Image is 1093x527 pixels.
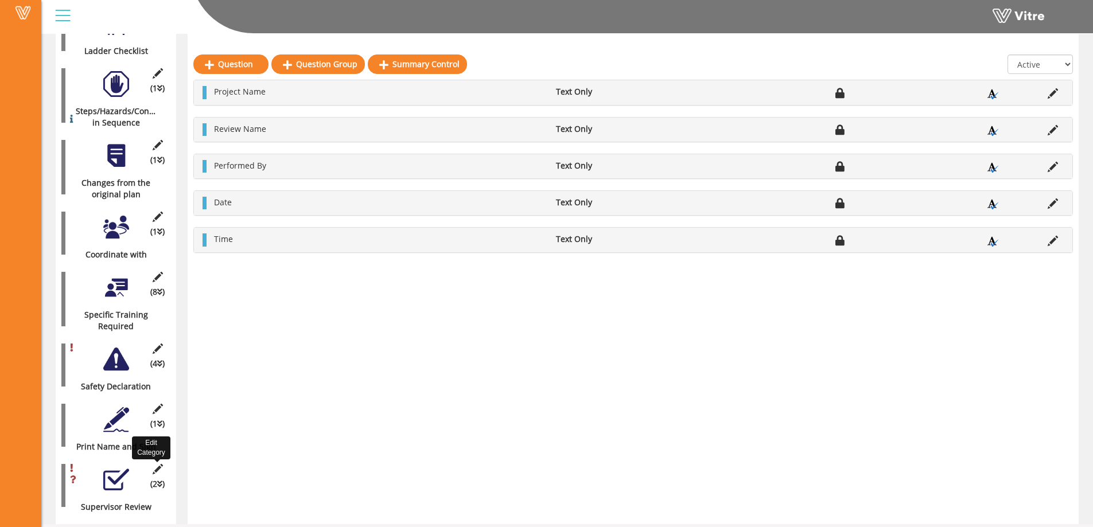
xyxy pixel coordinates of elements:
[368,54,467,74] a: Summary Control
[61,106,162,128] div: Steps/Hazards/Controls in Sequence
[214,233,233,244] span: Time
[150,226,165,237] span: (1 )
[61,441,162,452] div: Print Name and Sign
[61,177,162,200] div: Changes from the original plan
[550,197,679,208] li: Text Only
[61,309,162,332] div: Specific Training Required
[132,436,170,459] div: Edit Category
[271,54,365,74] a: Question Group
[150,154,165,166] span: (1 )
[150,83,165,94] span: (1 )
[150,418,165,430] span: (1 )
[214,197,232,208] span: Date
[150,286,165,298] span: (8 )
[550,86,679,97] li: Text Only
[61,45,162,57] div: Ladder Checklist
[150,478,165,490] span: (2 )
[61,249,162,260] div: Coordinate with
[61,501,162,513] div: Supervisor Review
[214,123,266,134] span: Review Name
[61,381,162,392] div: Safety Declaration
[193,54,269,74] a: Question
[214,160,266,171] span: Performed By
[550,123,679,135] li: Text Only
[550,160,679,171] li: Text Only
[150,358,165,369] span: (4 )
[550,233,679,245] li: Text Only
[214,86,266,97] span: Project Name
